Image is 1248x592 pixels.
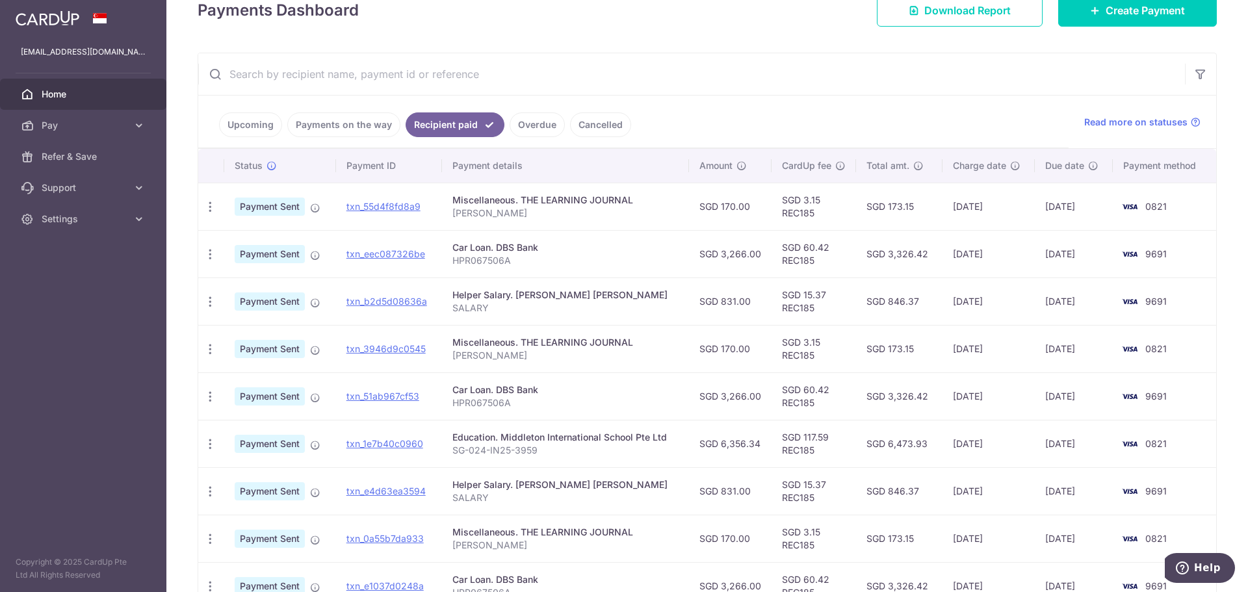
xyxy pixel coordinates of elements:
td: [DATE] [1035,325,1112,372]
span: 9691 [1145,485,1167,496]
span: Home [42,88,127,101]
th: Payment method [1113,149,1216,183]
span: Refer & Save [42,150,127,163]
span: Payment Sent [235,292,305,311]
td: [DATE] [942,515,1035,562]
td: [DATE] [942,420,1035,467]
a: txn_1e7b40c0960 [346,438,423,449]
span: CardUp fee [782,159,831,172]
td: [DATE] [1035,372,1112,420]
td: [DATE] [1035,277,1112,325]
span: Payment Sent [235,245,305,263]
img: Bank Card [1117,531,1143,547]
td: [DATE] [942,230,1035,277]
img: CardUp [16,10,79,26]
td: SGD 15.37 REC185 [772,277,856,325]
span: Amount [699,159,733,172]
span: Payment Sent [235,435,305,453]
td: SGD 3,266.00 [689,372,772,420]
a: txn_e4d63ea3594 [346,485,426,496]
p: HPR067506A [452,396,679,409]
span: Payment Sent [235,198,305,216]
img: Bank Card [1117,341,1143,357]
td: SGD 3.15 REC185 [772,325,856,372]
p: HPR067506A [452,254,679,267]
span: 9691 [1145,580,1167,591]
th: Payment ID [336,149,442,183]
span: Read more on statuses [1084,116,1188,129]
span: Payment Sent [235,482,305,500]
span: Download Report [924,3,1011,18]
a: Cancelled [570,112,631,137]
div: Helper Salary. [PERSON_NAME] [PERSON_NAME] [452,478,679,491]
a: Upcoming [219,112,282,137]
span: Payment Sent [235,530,305,548]
div: Miscellaneous. THE LEARNING JOURNAL [452,526,679,539]
img: Bank Card [1117,483,1143,499]
span: Payment Sent [235,387,305,405]
img: Bank Card [1117,199,1143,214]
a: txn_0a55b7da933 [346,533,424,544]
td: SGD 6,356.34 [689,420,772,467]
a: txn_eec087326be [346,248,425,259]
td: [DATE] [1035,420,1112,467]
img: Bank Card [1117,389,1143,404]
td: SGD 173.15 [856,183,942,230]
a: txn_b2d5d08636a [346,296,427,307]
span: Status [235,159,263,172]
td: SGD 6,473.93 [856,420,942,467]
input: Search by recipient name, payment id or reference [198,53,1185,95]
p: SG-024-IN25-3959 [452,444,679,457]
span: Settings [42,212,127,225]
td: SGD 170.00 [689,183,772,230]
td: [DATE] [1035,515,1112,562]
td: SGD 170.00 [689,515,772,562]
td: SGD 831.00 [689,467,772,515]
a: txn_51ab967cf53 [346,391,419,402]
div: Car Loan. DBS Bank [452,241,679,254]
img: Bank Card [1117,294,1143,309]
td: SGD 117.59 REC185 [772,420,856,467]
p: [PERSON_NAME] [452,207,679,220]
a: txn_55d4f8fd8a9 [346,201,421,212]
td: [DATE] [942,277,1035,325]
p: [EMAIL_ADDRESS][DOMAIN_NAME] [21,45,146,58]
td: SGD 3,266.00 [689,230,772,277]
img: Bank Card [1117,436,1143,452]
span: Create Payment [1106,3,1185,18]
span: 0821 [1145,201,1167,212]
img: Bank Card [1117,246,1143,262]
span: 0821 [1145,438,1167,449]
span: 9691 [1145,248,1167,259]
a: Read more on statuses [1084,116,1201,129]
div: Car Loan. DBS Bank [452,573,679,586]
td: SGD 3,326.42 [856,372,942,420]
td: SGD 846.37 [856,467,942,515]
td: SGD 173.15 [856,325,942,372]
div: Miscellaneous. THE LEARNING JOURNAL [452,336,679,349]
span: Pay [42,119,127,132]
a: txn_e1037d0248a [346,580,424,591]
div: Education. Middleton International School Pte Ltd [452,431,679,444]
span: 9691 [1145,296,1167,307]
td: SGD 3.15 REC185 [772,183,856,230]
td: SGD 3.15 REC185 [772,515,856,562]
td: [DATE] [942,325,1035,372]
span: Support [42,181,127,194]
span: 0821 [1145,533,1167,544]
span: Total amt. [866,159,909,172]
p: SALARY [452,491,679,504]
div: Car Loan. DBS Bank [452,383,679,396]
span: Due date [1045,159,1084,172]
div: Miscellaneous. THE LEARNING JOURNAL [452,194,679,207]
td: SGD 831.00 [689,277,772,325]
span: 9691 [1145,391,1167,402]
a: Recipient paid [406,112,504,137]
td: [DATE] [942,372,1035,420]
td: [DATE] [942,183,1035,230]
span: Payment Sent [235,340,305,358]
div: Helper Salary. [PERSON_NAME] [PERSON_NAME] [452,289,679,302]
td: SGD 3,326.42 [856,230,942,277]
td: SGD 15.37 REC185 [772,467,856,515]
